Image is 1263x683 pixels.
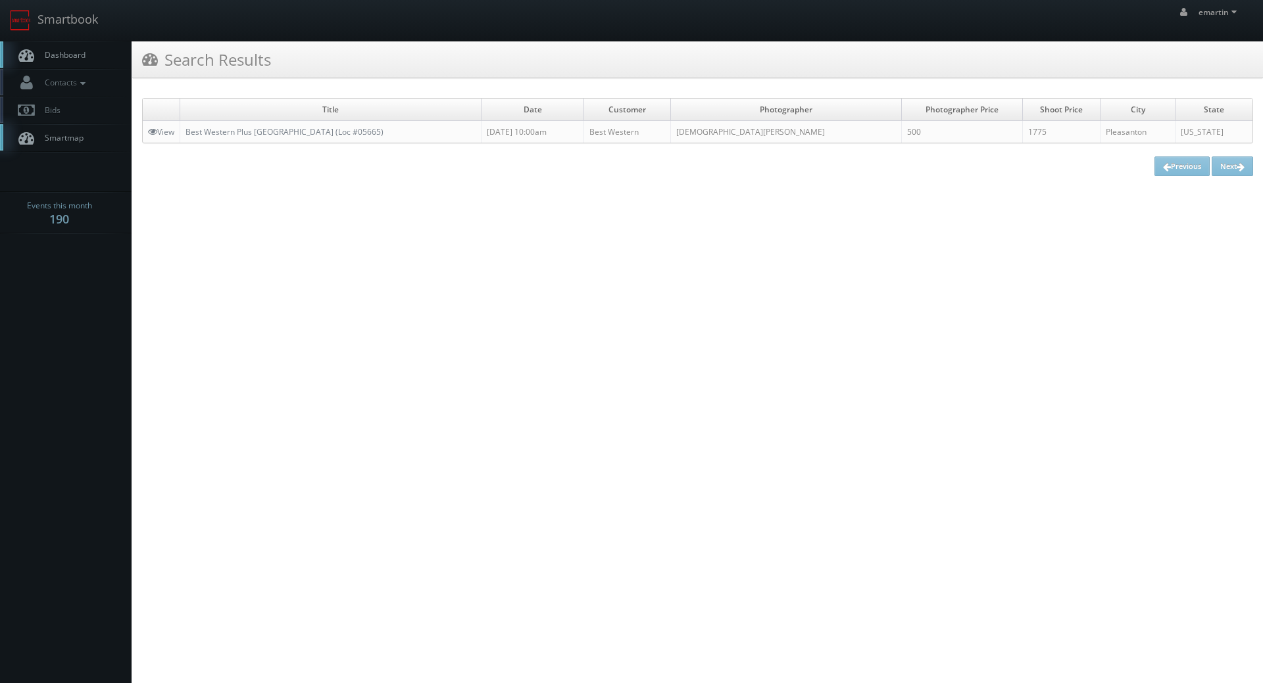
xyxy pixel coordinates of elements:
td: Date [482,99,584,121]
td: Shoot Price [1023,99,1101,121]
td: City [1101,99,1176,121]
td: Photographer Price [901,99,1022,121]
td: [US_STATE] [1176,121,1253,143]
td: [DEMOGRAPHIC_DATA][PERSON_NAME] [671,121,901,143]
a: View [148,126,174,137]
span: Dashboard [38,49,86,60]
img: smartbook-logo.png [10,10,31,31]
td: Pleasanton [1101,121,1176,143]
td: [DATE] 10:00am [482,121,584,143]
a: Best Western Plus [GEOGRAPHIC_DATA] (Loc #05665) [186,126,384,137]
td: Photographer [671,99,901,121]
td: 1775 [1023,121,1101,143]
span: emartin [1199,7,1241,18]
span: Smartmap [38,132,84,143]
span: Bids [38,105,61,116]
span: Events this month [27,199,92,212]
td: Customer [583,99,671,121]
td: State [1176,99,1253,121]
td: Title [180,99,482,121]
td: 500 [901,121,1022,143]
h3: Search Results [142,48,271,71]
td: Best Western [583,121,671,143]
span: Contacts [38,77,89,88]
strong: 190 [49,211,69,227]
